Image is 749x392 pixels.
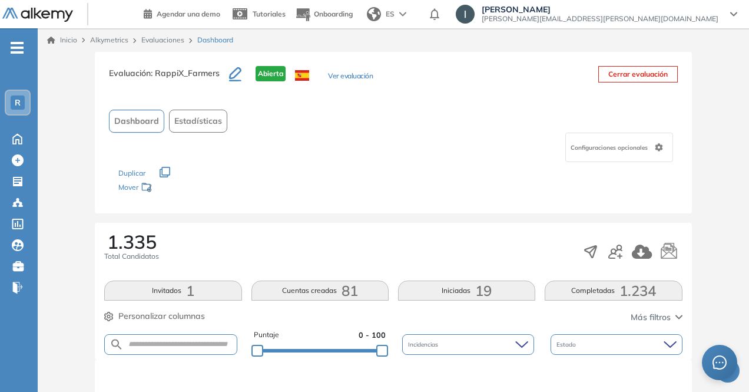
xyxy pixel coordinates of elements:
img: arrow [399,12,406,17]
button: Completadas1.234 [545,281,682,301]
button: Más filtros [631,311,682,324]
span: ES [386,9,395,19]
a: Inicio [47,35,77,45]
span: Incidencias [408,340,440,349]
button: Estadísticas [169,110,227,133]
span: Tutoriales [253,9,286,18]
button: Onboarding [295,2,353,27]
span: Estado [556,340,578,349]
span: Agendar una demo [157,9,220,18]
span: Duplicar [118,169,145,177]
span: Abierta [256,66,286,81]
div: Mover [118,177,236,199]
span: Alkymetrics [90,35,128,44]
button: Dashboard [109,110,164,133]
span: Configuraciones opcionales [571,143,650,152]
span: Total Candidatos [104,251,159,262]
span: [PERSON_NAME][EMAIL_ADDRESS][PERSON_NAME][DOMAIN_NAME] [482,14,718,24]
img: Logo [2,8,73,22]
button: Ver evaluación [328,71,373,83]
div: Configuraciones opcionales [565,133,673,162]
button: Cerrar evaluación [598,66,678,83]
span: Estadísticas [174,115,222,127]
span: Más filtros [631,311,671,324]
span: [PERSON_NAME] [482,5,718,14]
a: Agendar una demo [144,6,220,20]
button: Invitados1 [104,281,241,301]
i: - [11,47,24,49]
button: Cuentas creadas81 [251,281,389,301]
span: message [712,355,727,370]
span: : RappiX_Farmers [151,68,220,78]
h3: Evaluación [109,66,229,91]
span: 1.335 [107,232,157,251]
img: world [367,7,381,21]
span: Onboarding [314,9,353,18]
span: 0 - 100 [359,330,386,341]
span: Personalizar columnas [118,310,205,322]
button: Iniciadas19 [398,281,535,301]
div: Incidencias [402,334,534,355]
div: Estado [551,334,682,355]
button: Personalizar columnas [104,310,205,322]
img: ESP [295,70,309,81]
img: SEARCH_ALT [110,337,124,352]
span: Puntaje [254,330,279,341]
a: Evaluaciones [141,35,184,44]
span: R [15,98,21,107]
span: Dashboard [114,115,159,127]
span: Dashboard [197,35,233,45]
